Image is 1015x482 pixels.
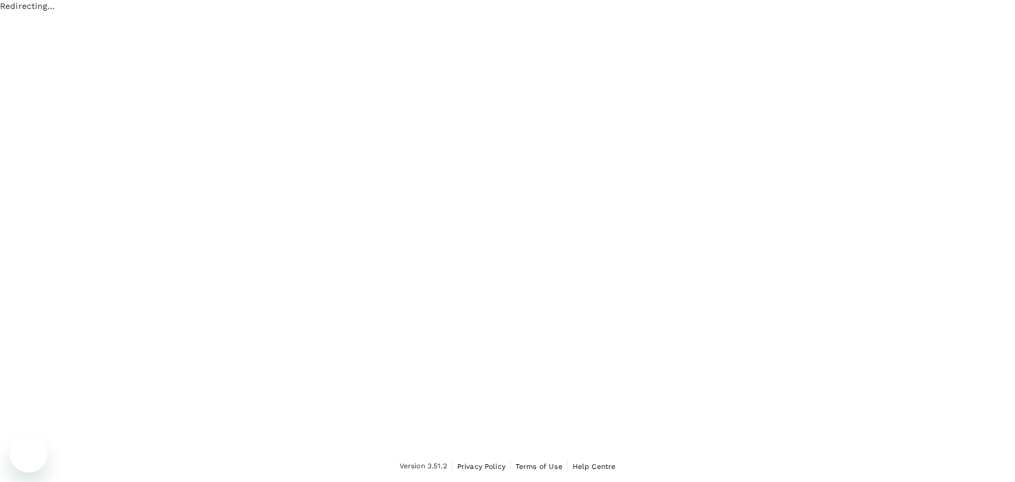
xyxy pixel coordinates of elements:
[457,462,505,471] span: Privacy Policy
[400,461,447,472] span: Version 3.51.2
[573,462,616,471] span: Help Centre
[573,460,616,473] a: Help Centre
[457,460,505,473] a: Privacy Policy
[10,434,48,472] iframe: Botón para iniciar la ventana de mensajería
[516,460,563,473] a: Terms of Use
[516,462,563,471] span: Terms of Use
